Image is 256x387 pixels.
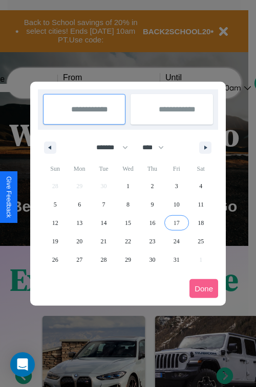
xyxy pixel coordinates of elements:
[189,177,213,195] button: 4
[164,177,188,195] button: 3
[43,161,67,177] span: Sun
[116,161,140,177] span: Wed
[164,251,188,269] button: 31
[116,177,140,195] button: 1
[140,161,164,177] span: Thu
[175,177,178,195] span: 3
[5,176,12,218] div: Give Feedback
[76,232,82,251] span: 20
[174,251,180,269] span: 31
[116,232,140,251] button: 22
[198,195,204,214] span: 11
[198,214,204,232] span: 18
[101,214,107,232] span: 14
[92,195,116,214] button: 7
[164,195,188,214] button: 10
[164,232,188,251] button: 24
[67,195,91,214] button: 6
[149,232,155,251] span: 23
[52,251,58,269] span: 26
[140,232,164,251] button: 23
[10,352,35,377] div: Open Intercom Messenger
[174,214,180,232] span: 17
[52,214,58,232] span: 12
[43,214,67,232] button: 12
[101,251,107,269] span: 28
[43,232,67,251] button: 19
[199,177,202,195] span: 4
[78,195,81,214] span: 6
[126,177,130,195] span: 1
[140,177,164,195] button: 2
[116,251,140,269] button: 29
[54,195,57,214] span: 5
[140,195,164,214] button: 9
[164,214,188,232] button: 17
[52,232,58,251] span: 19
[189,214,213,232] button: 18
[126,195,130,214] span: 8
[189,232,213,251] button: 25
[116,214,140,232] button: 15
[151,177,154,195] span: 2
[174,232,180,251] span: 24
[125,251,131,269] span: 29
[149,251,155,269] span: 30
[198,232,204,251] span: 25
[92,251,116,269] button: 28
[67,161,91,177] span: Mon
[76,251,82,269] span: 27
[149,214,155,232] span: 16
[174,195,180,214] span: 10
[101,232,107,251] span: 21
[189,279,218,298] button: Done
[67,232,91,251] button: 20
[189,195,213,214] button: 11
[164,161,188,177] span: Fri
[76,214,82,232] span: 13
[189,161,213,177] span: Sat
[140,251,164,269] button: 30
[140,214,164,232] button: 16
[43,195,67,214] button: 5
[116,195,140,214] button: 8
[125,214,131,232] span: 15
[67,214,91,232] button: 13
[151,195,154,214] span: 9
[67,251,91,269] button: 27
[92,161,116,177] span: Tue
[43,251,67,269] button: 26
[102,195,105,214] span: 7
[92,232,116,251] button: 21
[92,214,116,232] button: 14
[125,232,131,251] span: 22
